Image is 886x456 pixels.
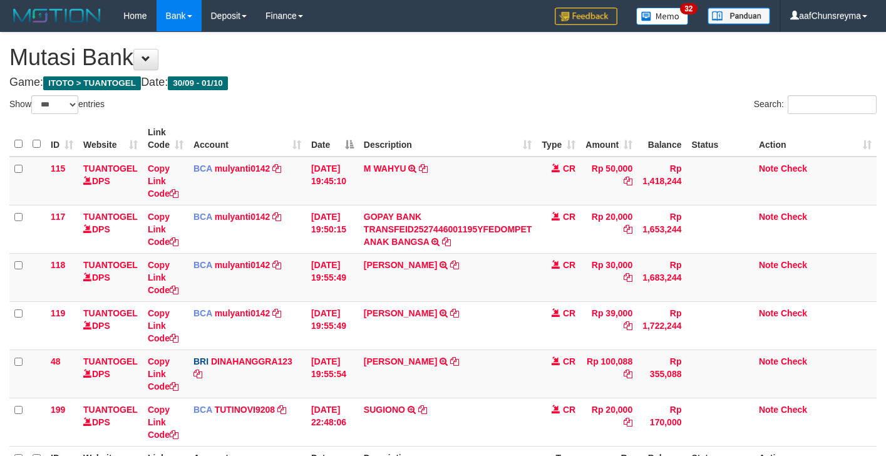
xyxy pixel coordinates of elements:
a: Copy TEGUH PUJIANTO to clipboard [450,356,459,366]
a: Copy M WAHYU to clipboard [419,163,428,174]
td: Rp 39,000 [580,301,637,350]
a: Copy Link Code [148,212,178,247]
a: Note [759,163,778,174]
a: Copy DEDI KUSMAWA to clipboard [450,308,459,318]
span: CR [563,163,575,174]
span: CR [563,405,575,415]
a: Copy mulyanti0142 to clipboard [272,163,281,174]
a: Check [781,260,807,270]
span: CR [563,308,575,318]
a: Note [759,212,778,222]
a: Copy Link Code [148,260,178,295]
th: Status [686,121,753,157]
td: [DATE] 19:50:15 [306,205,359,253]
h1: Mutasi Bank [9,45,877,70]
a: mulyanti0142 [215,260,270,270]
a: Note [759,356,778,366]
a: TUANTOGEL [83,405,138,415]
a: mulyanti0142 [215,212,270,222]
td: Rp 1,722,244 [637,301,686,350]
a: Copy Rp 30,000 to clipboard [624,272,632,282]
a: Copy DINAHANGGRA123 to clipboard [193,369,202,379]
th: Description: activate to sort column ascending [359,121,537,157]
td: Rp 100,088 [580,350,637,398]
a: Copy Rp 100,088 to clipboard [624,369,632,379]
a: Copy mulyanti0142 to clipboard [272,260,281,270]
td: Rp 1,653,244 [637,205,686,253]
span: 199 [51,405,65,415]
span: BCA [193,308,212,318]
img: Button%20Memo.svg [636,8,689,25]
th: ID: activate to sort column ascending [46,121,78,157]
a: [PERSON_NAME] [364,260,437,270]
a: M WAHYU [364,163,406,174]
a: Copy GOPAY BANK TRANSFEID2527446001195YFEDOMPET ANAK BANGSA to clipboard [442,237,451,247]
a: Copy Rp 20,000 to clipboard [624,224,632,234]
a: Note [759,260,778,270]
a: TUANTOGEL [83,260,138,270]
td: [DATE] 19:55:54 [306,350,359,398]
a: DINAHANGGRA123 [211,356,292,366]
a: mulyanti0142 [215,308,270,318]
a: Copy Rp 20,000 to clipboard [624,417,632,427]
a: Copy SUGIONO to clipboard [418,405,427,415]
a: Copy mulyanti0142 to clipboard [272,212,281,222]
span: BRI [193,356,209,366]
a: TUANTOGEL [83,163,138,174]
a: Copy Link Code [148,163,178,199]
th: Balance [637,121,686,157]
span: BCA [193,405,212,415]
span: BCA [193,163,212,174]
a: Copy mulyanti0142 to clipboard [272,308,281,318]
th: Link Code: activate to sort column ascending [143,121,188,157]
a: Check [781,163,807,174]
a: Copy Rp 39,000 to clipboard [624,321,632,331]
span: 115 [51,163,65,174]
th: Type: activate to sort column ascending [537,121,580,157]
td: [DATE] 19:45:10 [306,157,359,205]
td: DPS [78,253,143,301]
img: panduan.png [708,8,770,24]
span: CR [563,212,575,222]
td: Rp 355,088 [637,350,686,398]
input: Search: [788,95,877,114]
span: CR [563,356,575,366]
td: DPS [78,398,143,446]
span: 118 [51,260,65,270]
a: SUGIONO [364,405,405,415]
a: mulyanti0142 [215,163,270,174]
span: BCA [193,212,212,222]
span: CR [563,260,575,270]
a: Copy TUTINOVI9208 to clipboard [277,405,286,415]
img: Feedback.jpg [555,8,617,25]
a: [PERSON_NAME] [364,308,437,318]
span: 48 [51,356,61,366]
th: Account: activate to sort column ascending [188,121,306,157]
a: Copy Rp 50,000 to clipboard [624,176,632,186]
span: BCA [193,260,212,270]
td: Rp 20,000 [580,205,637,253]
td: DPS [78,350,143,398]
label: Show entries [9,95,105,114]
a: GOPAY BANK TRANSFEID2527446001195YFEDOMPET ANAK BANGSA [364,212,532,247]
span: ITOTO > TUANTOGEL [43,76,141,90]
td: Rp 50,000 [580,157,637,205]
a: TUANTOGEL [83,308,138,318]
td: Rp 30,000 [580,253,637,301]
a: TUTINOVI9208 [215,405,275,415]
td: Rp 1,418,244 [637,157,686,205]
a: Copy Link Code [148,308,178,343]
a: Check [781,212,807,222]
td: Rp 20,000 [580,398,637,446]
label: Search: [754,95,877,114]
span: 119 [51,308,65,318]
td: Rp 1,683,244 [637,253,686,301]
a: Copy Link Code [148,405,178,440]
a: TUANTOGEL [83,212,138,222]
th: Amount: activate to sort column ascending [580,121,637,157]
a: Copy Link Code [148,356,178,391]
a: Check [781,405,807,415]
a: Note [759,405,778,415]
span: 30/09 - 01/10 [168,76,228,90]
th: Date: activate to sort column descending [306,121,359,157]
